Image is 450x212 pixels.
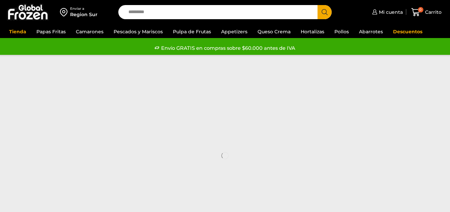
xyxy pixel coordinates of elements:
[70,11,97,18] div: Region Sur
[356,25,386,38] a: Abarrotes
[390,25,426,38] a: Descuentos
[423,9,442,15] span: Carrito
[254,25,294,38] a: Queso Crema
[70,6,97,11] div: Enviar a
[418,7,423,12] span: 0
[410,4,443,20] a: 0 Carrito
[6,25,30,38] a: Tienda
[377,9,403,15] span: Mi cuenta
[60,6,70,18] img: address-field-icon.svg
[318,5,332,19] button: Search button
[33,25,69,38] a: Papas Fritas
[110,25,166,38] a: Pescados y Mariscos
[170,25,214,38] a: Pulpa de Frutas
[218,25,251,38] a: Appetizers
[72,25,107,38] a: Camarones
[331,25,352,38] a: Pollos
[297,25,328,38] a: Hortalizas
[370,5,403,19] a: Mi cuenta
